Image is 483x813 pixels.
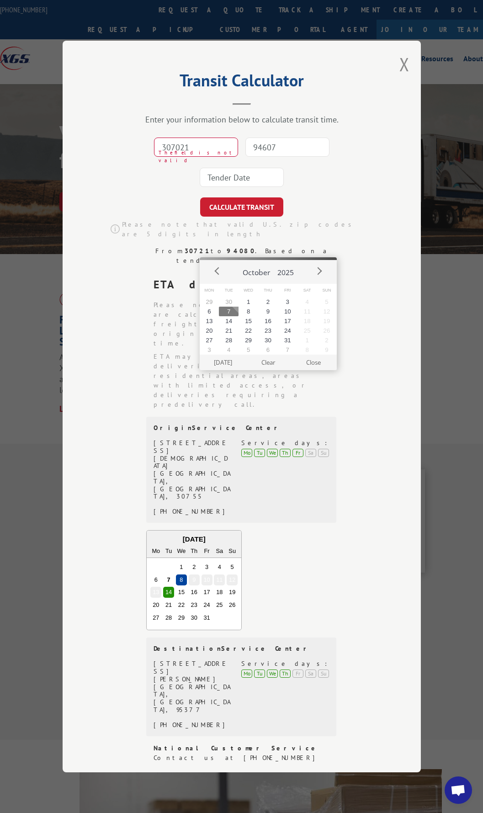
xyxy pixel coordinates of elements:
[175,546,186,557] div: We
[278,316,297,326] button: 17
[219,284,239,297] span: Tue
[154,300,337,348] li: Please note that ETA dates are calculated based on freight being tendered at origin before 5:00 p...
[147,534,241,545] div: [DATE]
[258,284,278,297] span: Thu
[163,574,174,585] div: Choose Tuesday, October 7th, 2025
[154,660,231,683] div: [STREET_ADDRESS][PERSON_NAME]
[175,562,186,573] div: Choose Wednesday, October 1st, 2025
[227,574,238,585] div: Choose Sunday, October 12th, 2025
[258,345,278,355] button: 6
[267,670,278,678] div: We
[399,52,409,76] button: Close modal
[154,753,337,763] div: Contact us at [PHONE_NUMBER]
[280,449,291,457] div: Th
[188,612,199,623] div: Choose Thursday, October 30th, 2025
[154,138,238,157] input: Origin Zip
[214,562,225,573] div: Choose Saturday, October 4th, 2025
[201,600,212,611] div: Choose Friday, October 24th, 2025
[200,316,219,326] button: 13
[214,600,225,611] div: Choose Saturday, October 25th, 2025
[297,284,317,297] span: Sat
[188,562,199,573] div: Choose Thursday, October 2nd, 2025
[150,600,161,611] div: Choose Monday, October 20th, 2025
[188,546,199,557] div: Th
[154,276,337,293] div: ETA date is
[239,297,258,307] button: 1
[239,335,258,345] button: 29
[254,670,265,678] div: Tu
[163,546,174,557] div: Tu
[227,562,238,573] div: Choose Sunday, October 5th, 2025
[154,645,329,653] div: Destination Service Center
[278,345,297,355] button: 7
[150,612,161,623] div: Choose Monday, October 27th, 2025
[219,307,239,316] button: 7
[258,307,278,316] button: 9
[297,326,317,335] button: 25
[111,219,120,239] img: svg%3E
[200,297,219,307] button: 29
[239,345,258,355] button: 5
[150,574,161,585] div: Choose Monday, October 6th, 2025
[108,74,375,91] h2: Transit Calculator
[258,316,278,326] button: 16
[278,326,297,335] button: 24
[305,670,316,678] div: Sa
[154,424,329,432] div: Origin Service Center
[219,297,239,307] button: 30
[122,220,373,239] span: Please note that valid U.S. zip codes are 5 digits in length
[278,284,297,297] span: Fri
[278,307,297,316] button: 10
[175,587,186,598] div: Choose Wednesday, October 15th, 2025
[312,264,326,278] button: Next
[200,168,284,187] input: Tender Date
[241,449,252,457] div: Mo
[214,574,225,585] div: Choose Saturday, October 11th, 2025
[214,546,225,557] div: Sa
[317,326,337,335] button: 26
[280,670,291,678] div: Th
[200,284,219,297] span: Mon
[175,600,186,611] div: Choose Wednesday, October 22nd, 2025
[297,307,317,316] button: 11
[258,335,278,345] button: 30
[278,335,297,345] button: 31
[201,546,212,557] div: Fr
[159,149,238,164] span: The field is not valid
[150,546,161,557] div: Mo
[149,561,239,624] div: month 2025-10
[258,326,278,335] button: 23
[188,574,199,585] div: Choose Thursday, October 9th, 2025
[445,776,472,804] div: Open chat
[317,307,337,316] button: 12
[245,138,329,157] input: Dest. Zip
[219,345,239,355] button: 4
[317,316,337,326] button: 19
[258,297,278,307] button: 2
[239,284,258,297] span: Wed
[297,335,317,345] button: 1
[154,721,231,729] div: [PHONE_NUMBER]
[317,284,337,297] span: Sun
[154,439,231,470] div: [STREET_ADDRESS][DEMOGRAPHIC_DATA]
[245,355,291,370] button: Clear
[185,247,211,255] strong: 30721
[241,670,252,678] div: Mo
[254,449,265,457] div: Tu
[163,600,174,611] div: Choose Tuesday, October 21st, 2025
[154,683,231,714] div: [GEOGRAPHIC_DATA], [GEOGRAPHIC_DATA], 95377
[150,587,161,598] div: Choose Monday, October 13th, 2025
[200,307,219,316] button: 6
[317,297,337,307] button: 5
[200,345,219,355] button: 3
[227,600,238,611] div: Choose Sunday, October 26th, 2025
[239,260,274,281] button: October
[274,260,297,281] button: 2025
[201,587,212,598] div: Choose Friday, October 17th, 2025
[239,307,258,316] button: 8
[227,546,238,557] div: Su
[241,439,329,447] div: Service days:
[154,508,231,515] div: [PHONE_NUMBER]
[318,449,329,457] div: Su
[201,562,212,573] div: Choose Friday, October 3rd, 2025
